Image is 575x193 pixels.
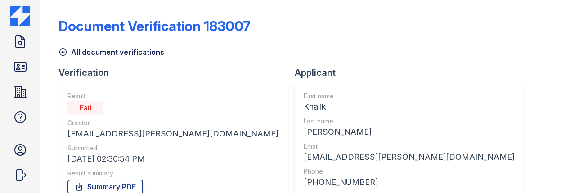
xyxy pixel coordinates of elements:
div: Submitted [67,144,279,153]
div: Applicant [295,66,531,79]
div: [DATE] 02:30:54 PM [67,153,279,165]
div: Creator [67,118,279,127]
div: Email [304,142,515,151]
div: [PERSON_NAME] [304,126,515,138]
div: First name [304,92,515,101]
div: Last name [304,117,515,126]
div: Verification [58,66,295,79]
a: All document verifications [58,47,164,57]
div: [EMAIL_ADDRESS][PERSON_NAME][DOMAIN_NAME] [304,151,515,163]
div: Document Verification 183007 [58,18,251,34]
div: Khalik [304,101,515,113]
div: [PHONE_NUMBER] [304,176,515,189]
div: Result [67,92,279,101]
div: [EMAIL_ADDRESS][PERSON_NAME][DOMAIN_NAME] [67,127,279,140]
div: Fail [67,101,103,115]
div: Phone [304,167,515,176]
img: CE_Icon_Blue-c292c112584629df590d857e76928e9f676e5b41ef8f769ba2f05ee15b207248.png [10,6,30,26]
div: Result summary [67,169,279,178]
